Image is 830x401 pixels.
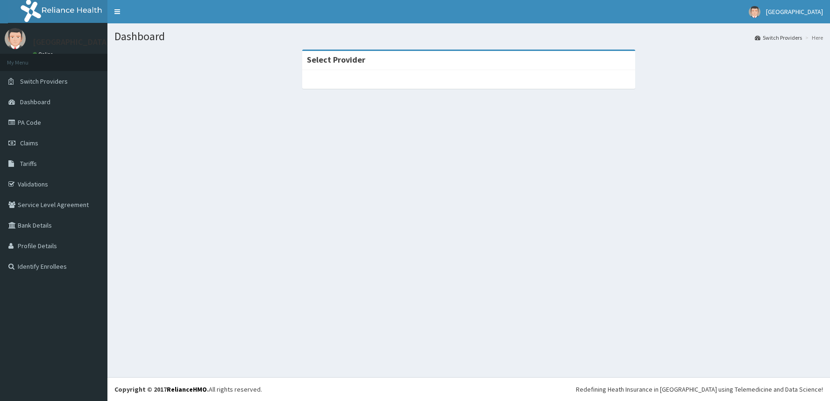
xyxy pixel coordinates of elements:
[20,159,37,168] span: Tariffs
[20,77,68,86] span: Switch Providers
[33,51,55,57] a: Online
[114,385,209,394] strong: Copyright © 2017 .
[749,6,760,18] img: User Image
[33,38,110,46] p: [GEOGRAPHIC_DATA]
[20,98,50,106] span: Dashboard
[5,28,26,49] img: User Image
[576,385,823,394] div: Redefining Heath Insurance in [GEOGRAPHIC_DATA] using Telemedicine and Data Science!
[107,377,830,401] footer: All rights reserved.
[307,54,365,65] strong: Select Provider
[114,30,823,43] h1: Dashboard
[803,34,823,42] li: Here
[755,34,802,42] a: Switch Providers
[766,7,823,16] span: [GEOGRAPHIC_DATA]
[167,385,207,394] a: RelianceHMO
[20,139,38,147] span: Claims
